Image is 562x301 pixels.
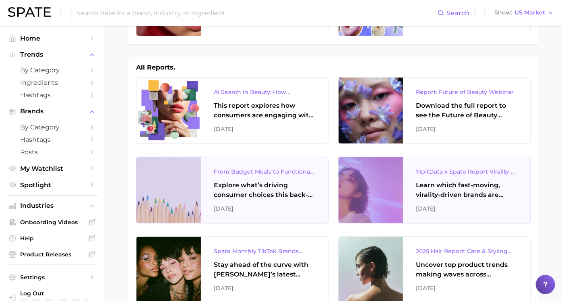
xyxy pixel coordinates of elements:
img: SPATE [8,7,51,17]
a: Hashtags [6,89,98,101]
a: AI Search in Beauty: How Consumers Are Using ChatGPT vs. Google SearchThis report explores how co... [136,77,329,144]
span: Home [20,35,85,42]
a: by Category [6,64,98,76]
a: My Watchlist [6,162,98,175]
div: From Budget Meals to Functional Snacks: Food & Beverage Trends Shaping Consumer Behavior This Sch... [214,167,315,176]
button: ShowUS Market [492,8,556,18]
span: Help [20,235,85,242]
span: My Watchlist [20,165,85,172]
a: Hashtags [6,133,98,146]
div: Spate Monthly TikTok Brands Tracker [214,246,315,256]
button: Industries [6,200,98,212]
button: Trends [6,49,98,61]
span: Trends [20,51,85,58]
div: Download the full report to see the Future of Beauty trends we unpacked during the webinar. [416,101,517,120]
div: Report: Future of Beauty Webinar [416,87,517,97]
a: Spotlight [6,179,98,191]
div: [DATE] [416,204,517,213]
div: [DATE] [416,124,517,134]
div: [DATE] [214,124,315,134]
a: Settings [6,271,98,283]
span: Onboarding Videos [20,219,85,226]
div: This report explores how consumers are engaging with AI-powered search tools — and what it means ... [214,101,315,120]
a: Report: Future of Beauty WebinarDownload the full report to see the Future of Beauty trends we un... [338,77,531,144]
a: YipitData x Spate Report Virality-Driven Brands Are Taking a Slice of the Beauty PieLearn which f... [338,157,531,223]
span: Product Releases [20,251,85,258]
span: Ingredients [20,79,85,86]
a: Ingredients [6,76,98,89]
span: Settings [20,274,85,281]
a: Home [6,32,98,45]
div: Stay ahead of the curve with [PERSON_NAME]’s latest monthly tracker, spotlighting the fastest-gro... [214,260,315,279]
div: 2025 Hair Report: Care & Styling Products [416,246,517,256]
span: Spotlight [20,181,85,189]
button: Brands [6,105,98,117]
div: Learn which fast-moving, virality-driven brands are leading the pack, the risks of viral growth, ... [416,180,517,200]
a: From Budget Meals to Functional Snacks: Food & Beverage Trends Shaping Consumer Behavior This Sch... [136,157,329,223]
span: Log Out [20,290,92,297]
div: YipitData x Spate Report Virality-Driven Brands Are Taking a Slice of the Beauty Pie [416,167,517,176]
a: Help [6,232,98,244]
input: Search here for a brand, industry, or ingredient [76,6,438,20]
div: Uncover top product trends making waves across platforms — along with key insights into benefits,... [416,260,517,279]
span: US Market [514,10,545,15]
span: by Category [20,66,85,74]
span: Brands [20,108,85,115]
span: Search [446,9,469,17]
div: Explore what’s driving consumer choices this back-to-school season From budget-friendly meals to ... [214,180,315,200]
span: Hashtags [20,136,85,143]
div: [DATE] [416,283,517,293]
div: [DATE] [214,204,315,213]
span: Posts [20,148,85,156]
a: Posts [6,146,98,158]
span: by Category [20,123,85,131]
a: Product Releases [6,248,98,260]
span: Show [494,10,512,15]
h1: All Reports. [136,63,175,72]
a: Onboarding Videos [6,216,98,228]
div: [DATE] [214,283,315,293]
div: AI Search in Beauty: How Consumers Are Using ChatGPT vs. Google Search [214,87,315,97]
span: Hashtags [20,91,85,99]
a: by Category [6,121,98,133]
span: Industries [20,202,85,209]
